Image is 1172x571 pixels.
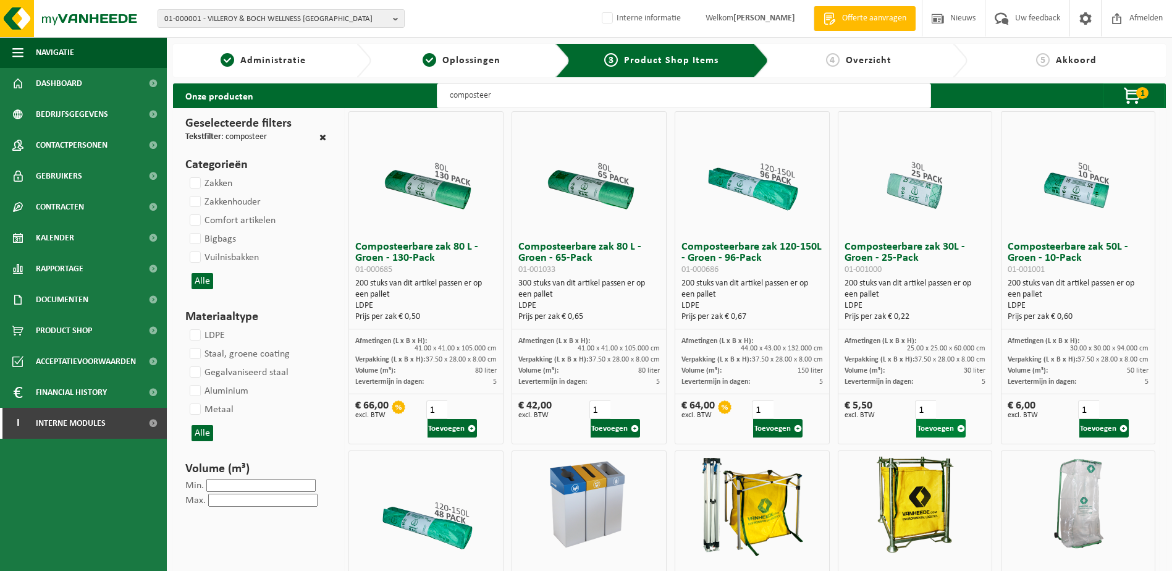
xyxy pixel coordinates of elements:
[355,278,497,323] div: 200 stuks van dit artikel passen er op een pallet
[537,451,642,556] img: 01-000670
[518,242,660,275] h3: Composteerbare zak 80 L - Groen - 65-Pack
[839,12,909,25] span: Offerte aanvragen
[915,400,936,419] input: 1
[826,53,840,67] span: 4
[681,367,722,374] span: Volume (m³):
[185,460,326,478] h3: Volume (m³)
[699,112,804,217] img: 01-000686
[187,326,225,345] label: LDPE
[158,9,405,28] button: 01-000001 - VILLEROY & BOCH WELLNESS [GEOGRAPHIC_DATA]
[355,242,497,275] h3: Composteerbare zak 80 L - Groen - 130-Pack
[426,356,497,363] span: 37.50 x 28.00 x 8.00 cm
[518,337,590,345] span: Afmetingen (L x B x H):
[1056,56,1097,66] span: Akkoord
[1008,242,1149,275] h3: Composteerbare zak 50L - Groen - 10-Pack
[1008,378,1076,386] span: Levertermijn in dagen:
[36,37,74,68] span: Navigatie
[442,56,500,66] span: Oplossingen
[36,99,108,130] span: Bedrijfsgegevens
[1070,345,1149,352] span: 30.00 x 30.00 x 94.000 cm
[518,400,552,419] div: € 42,00
[518,278,660,323] div: 300 stuks van dit artikel passen er op een pallet
[599,9,681,28] label: Interne informatie
[36,68,82,99] span: Dashboard
[173,83,266,108] h2: Onze producten
[1008,356,1077,363] span: Verpakking (L x B x H):
[1145,378,1149,386] span: 5
[1079,419,1129,438] button: Toevoegen
[355,400,389,419] div: € 66,00
[1008,412,1038,419] span: excl. BTW
[36,315,92,346] span: Product Shop
[819,378,823,386] span: 5
[221,53,234,67] span: 1
[187,363,289,382] label: Gegalvaniseerd staal
[974,53,1160,68] a: 5Akkoord
[845,356,914,363] span: Verpakking (L x B x H):
[916,419,966,438] button: Toevoegen
[537,112,642,217] img: 01-001033
[185,308,326,326] h3: Materiaaltype
[1026,451,1131,556] img: 01-001012
[187,248,259,267] label: Vuilnisbakken
[846,56,892,66] span: Overzicht
[914,356,985,363] span: 37.50 x 28.00 x 8.00 cm
[1008,367,1048,374] span: Volume (m³):
[845,311,986,323] div: Prijs per zak € 0,22
[518,412,552,419] span: excl. BTW
[187,400,234,419] label: Metaal
[192,273,213,289] button: Alle
[589,356,660,363] span: 37.50 x 28.00 x 8.00 cm
[733,14,795,23] strong: [PERSON_NAME]
[355,300,497,311] div: LDPE
[1008,278,1149,323] div: 200 stuks van dit artikel passen er op een pallet
[185,156,326,174] h3: Categorieën
[164,10,388,28] span: 01-000001 - VILLEROY & BOCH WELLNESS [GEOGRAPHIC_DATA]
[604,53,618,67] span: 3
[591,419,640,438] button: Toevoegen
[845,300,986,311] div: LDPE
[355,356,425,363] span: Verpakking (L x B x H):
[518,300,660,311] div: LDPE
[753,419,803,438] button: Toevoegen
[1077,356,1149,363] span: 37.50 x 28.00 x 8.00 cm
[1136,87,1149,99] span: 1
[187,174,232,193] label: Zakken
[1127,367,1149,374] span: 50 liter
[681,242,823,275] h3: Composteerbare zak 120-150L - Groen - 96-Pack
[681,337,753,345] span: Afmetingen (L x B x H):
[518,356,588,363] span: Verpakking (L x B x H):
[1036,53,1050,67] span: 5
[187,382,248,400] label: Aluminium
[1008,311,1149,323] div: Prijs per zak € 0,60
[518,265,555,274] span: 01-001033
[798,367,823,374] span: 150 liter
[36,253,83,284] span: Rapportage
[982,378,985,386] span: 5
[12,408,23,439] span: I
[374,451,479,556] img: 01-001045
[355,412,389,419] span: excl. BTW
[845,265,882,274] span: 01-001000
[681,400,715,419] div: € 64,00
[681,378,750,386] span: Levertermijn in dagen:
[845,400,875,419] div: € 5,50
[845,378,913,386] span: Levertermijn in dagen:
[518,367,559,374] span: Volume (m³):
[638,367,660,374] span: 80 liter
[36,130,108,161] span: Contactpersonen
[1078,400,1099,419] input: 1
[428,419,477,438] button: Toevoegen
[1008,400,1038,419] div: € 6,00
[36,284,88,315] span: Documenten
[355,337,427,345] span: Afmetingen (L x B x H):
[240,56,306,66] span: Administratie
[36,222,74,253] span: Kalender
[862,451,968,556] img: 01-000301
[355,378,424,386] span: Levertermijn in dagen:
[699,451,804,556] img: 01-000599
[355,311,497,323] div: Prijs per zak € 0,50
[437,83,931,108] input: Zoeken
[964,367,985,374] span: 30 liter
[185,114,326,133] h3: Geselecteerde filters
